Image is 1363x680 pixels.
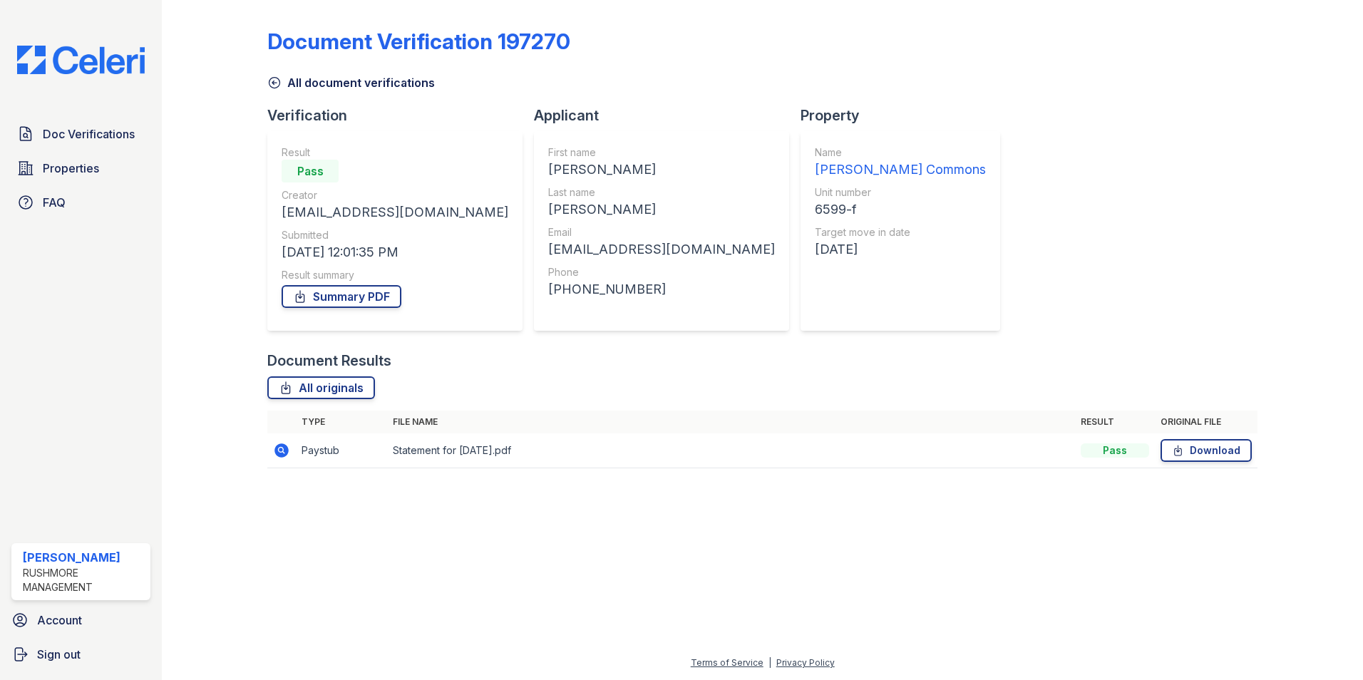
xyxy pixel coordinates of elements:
[815,239,986,259] div: [DATE]
[776,657,835,668] a: Privacy Policy
[815,145,986,160] div: Name
[282,285,401,308] a: Summary PDF
[282,228,508,242] div: Submitted
[282,202,508,222] div: [EMAIL_ADDRESS][DOMAIN_NAME]
[296,411,387,433] th: Type
[267,376,375,399] a: All originals
[801,105,1012,125] div: Property
[282,188,508,202] div: Creator
[548,239,775,259] div: [EMAIL_ADDRESS][DOMAIN_NAME]
[37,612,82,629] span: Account
[267,74,435,91] a: All document verifications
[1303,623,1349,666] iframe: chat widget
[548,265,775,279] div: Phone
[296,433,387,468] td: Paystub
[548,160,775,180] div: [PERSON_NAME]
[6,606,156,634] a: Account
[768,657,771,668] div: |
[282,242,508,262] div: [DATE] 12:01:35 PM
[43,194,66,211] span: FAQ
[815,185,986,200] div: Unit number
[534,105,801,125] div: Applicant
[815,225,986,239] div: Target move in date
[11,120,150,148] a: Doc Verifications
[267,29,570,54] div: Document Verification 197270
[548,279,775,299] div: [PHONE_NUMBER]
[387,433,1075,468] td: Statement for [DATE].pdf
[23,549,145,566] div: [PERSON_NAME]
[815,160,986,180] div: [PERSON_NAME] Commons
[6,640,156,669] a: Sign out
[1155,411,1257,433] th: Original file
[1161,439,1252,462] a: Download
[11,154,150,182] a: Properties
[23,566,145,594] div: Rushmore Management
[815,145,986,180] a: Name [PERSON_NAME] Commons
[37,646,81,663] span: Sign out
[43,160,99,177] span: Properties
[548,185,775,200] div: Last name
[282,268,508,282] div: Result summary
[1081,443,1149,458] div: Pass
[267,105,534,125] div: Verification
[282,145,508,160] div: Result
[282,160,339,182] div: Pass
[691,657,763,668] a: Terms of Service
[43,125,135,143] span: Doc Verifications
[548,145,775,160] div: First name
[267,351,391,371] div: Document Results
[1075,411,1155,433] th: Result
[6,46,156,74] img: CE_Logo_Blue-a8612792a0a2168367f1c8372b55b34899dd931a85d93a1a3d3e32e68fde9ad4.png
[548,225,775,239] div: Email
[815,200,986,220] div: 6599-f
[11,188,150,217] a: FAQ
[387,411,1075,433] th: File name
[548,200,775,220] div: [PERSON_NAME]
